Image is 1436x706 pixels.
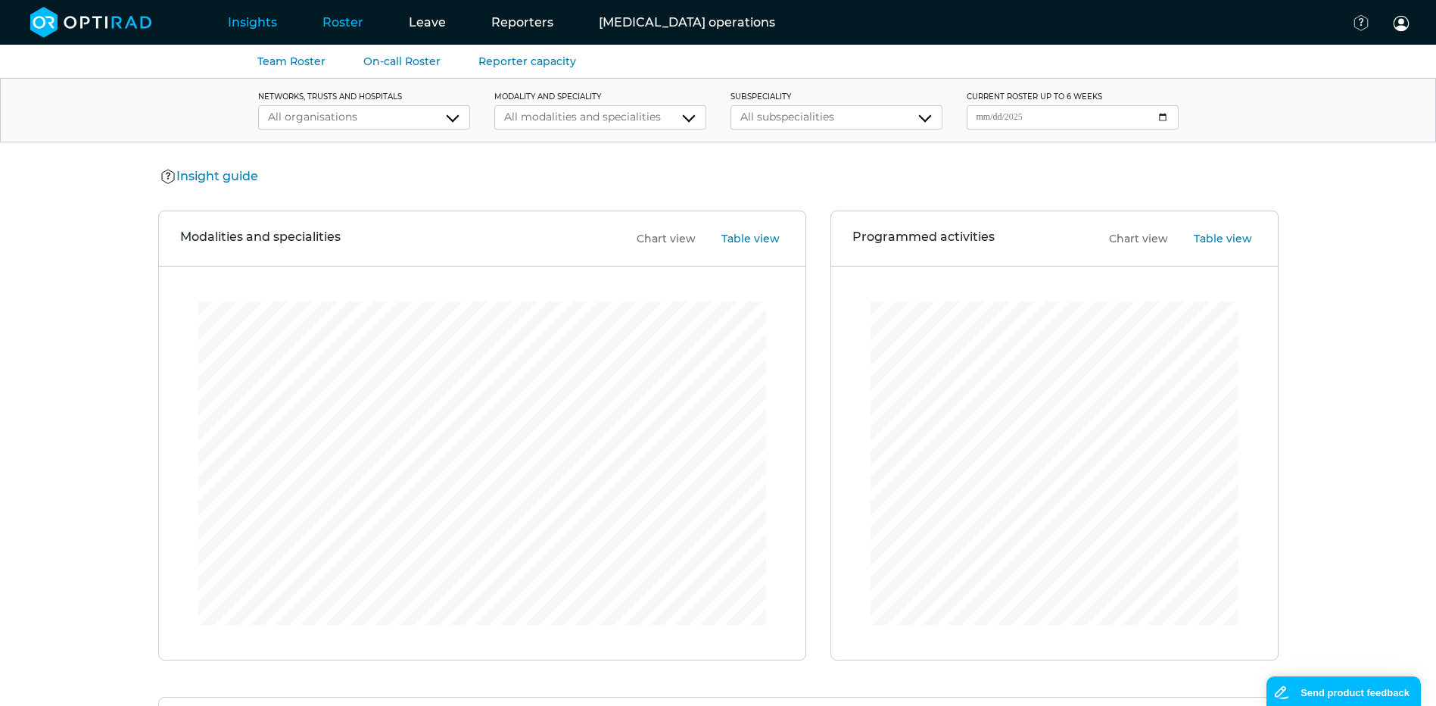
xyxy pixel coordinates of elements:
[180,230,341,248] h3: Modalities and specialities
[1091,230,1173,248] button: Chart view
[703,230,784,248] button: Table view
[30,7,152,38] img: brand-opti-rad-logos-blue-and-white-d2f68631ba2948856bd03f2d395fb146ddc8fb01b4b6e9315ea85fa773367...
[618,230,700,248] button: Chart view
[730,91,942,102] label: subspeciality
[160,168,176,186] img: Help Icon
[478,55,576,68] a: Reporter capacity
[158,167,263,186] button: Insight guide
[257,55,326,68] a: Team Roster
[258,91,470,102] label: networks, trusts and hospitals
[1176,230,1257,248] button: Table view
[363,55,441,68] a: On-call Roster
[967,91,1179,102] label: current roster up to 6 weeks
[852,230,995,248] h3: Programmed activities
[494,91,706,102] label: modality and speciality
